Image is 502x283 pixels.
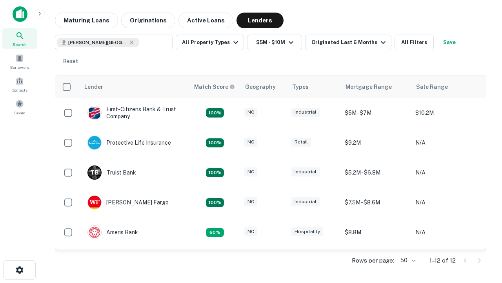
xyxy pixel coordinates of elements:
[341,187,411,217] td: $7.5M - $8.6M
[244,227,257,236] div: NC
[341,158,411,187] td: $5.2M - $6.8M
[2,28,37,49] a: Search
[58,53,83,69] button: Reset
[352,256,394,265] p: Rows per page:
[91,169,98,177] p: T B
[291,108,320,117] div: Industrial
[12,87,27,93] span: Contacts
[189,76,240,98] th: Capitalize uses an advanced AI algorithm to match your search with the best lender. The match sco...
[87,106,182,120] div: First-citizens Bank & Trust Company
[291,197,320,206] div: Industrial
[13,41,27,48] span: Search
[287,76,341,98] th: Types
[429,256,456,265] p: 1–12 of 12
[121,13,175,28] button: Originations
[80,76,189,98] th: Lender
[178,13,233,28] button: Active Loans
[341,247,411,277] td: $9.2M
[341,76,411,98] th: Mortgage Range
[87,225,138,239] div: Ameris Bank
[10,64,29,70] span: Borrowers
[411,158,482,187] td: N/A
[411,247,482,277] td: N/A
[2,96,37,118] a: Saved
[311,38,388,47] div: Originated Last 6 Months
[14,110,25,116] span: Saved
[68,39,127,46] span: [PERSON_NAME][GEOGRAPHIC_DATA], [GEOGRAPHIC_DATA]
[236,13,284,28] button: Lenders
[244,167,257,176] div: NC
[194,83,235,91] div: Capitalize uses an advanced AI algorithm to match your search with the best lender. The match sco...
[397,255,417,266] div: 50
[437,35,462,50] button: Save your search to get updates of matches that match your search criteria.
[411,98,482,128] td: $10.2M
[87,165,136,180] div: Truist Bank
[395,35,434,50] button: All Filters
[411,128,482,158] td: N/A
[411,187,482,217] td: N/A
[88,106,101,119] img: picture
[244,197,257,206] div: NC
[88,226,101,239] img: picture
[206,168,224,178] div: Matching Properties: 3, hasApolloMatch: undefined
[291,138,311,147] div: Retail
[13,6,27,22] img: capitalize-icon.png
[341,98,411,128] td: $5M - $7M
[245,82,276,92] div: Geography
[206,228,224,237] div: Matching Properties: 1, hasApolloMatch: undefined
[463,195,502,233] iframe: Chat Widget
[240,76,287,98] th: Geography
[176,35,244,50] button: All Property Types
[341,217,411,247] td: $8.8M
[291,227,323,236] div: Hospitality
[87,136,171,150] div: Protective Life Insurance
[206,198,224,208] div: Matching Properties: 2, hasApolloMatch: undefined
[206,108,224,118] div: Matching Properties: 2, hasApolloMatch: undefined
[416,82,448,92] div: Sale Range
[411,76,482,98] th: Sale Range
[87,195,169,209] div: [PERSON_NAME] Fargo
[84,82,103,92] div: Lender
[244,108,257,117] div: NC
[292,82,309,92] div: Types
[2,74,37,95] a: Contacts
[88,136,101,149] img: picture
[291,167,320,176] div: Industrial
[88,196,101,209] img: picture
[341,128,411,158] td: $9.2M
[346,82,392,92] div: Mortgage Range
[305,35,391,50] button: Originated Last 6 Months
[2,51,37,72] a: Borrowers
[55,13,118,28] button: Maturing Loans
[206,138,224,148] div: Matching Properties: 2, hasApolloMatch: undefined
[247,35,302,50] button: $5M - $10M
[411,217,482,247] td: N/A
[244,138,257,147] div: NC
[194,83,233,91] h6: Match Score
